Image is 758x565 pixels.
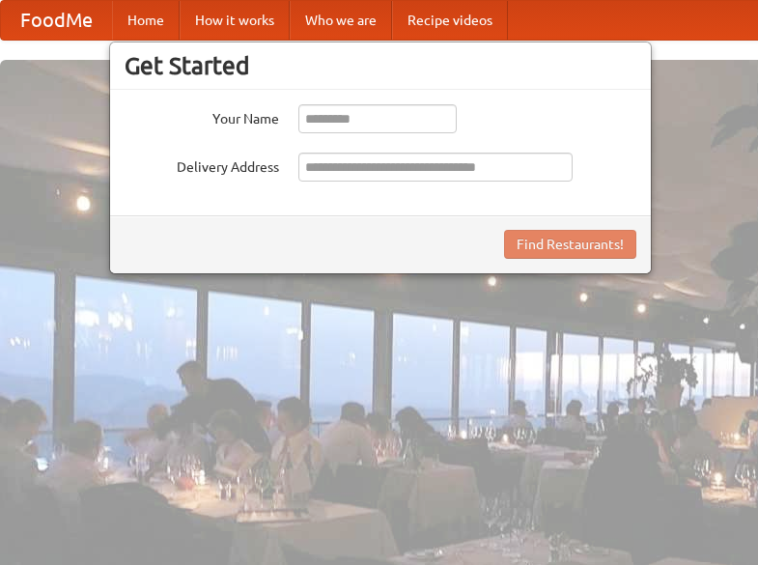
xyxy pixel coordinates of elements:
[125,153,279,177] label: Delivery Address
[125,51,636,80] h3: Get Started
[504,230,636,259] button: Find Restaurants!
[112,1,180,40] a: Home
[125,104,279,128] label: Your Name
[180,1,290,40] a: How it works
[1,1,112,40] a: FoodMe
[290,1,392,40] a: Who we are
[392,1,508,40] a: Recipe videos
